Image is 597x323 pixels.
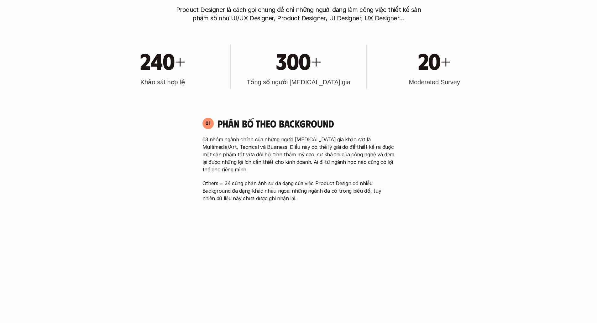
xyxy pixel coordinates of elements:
p: 01 [206,121,211,126]
h1: 20+ [418,47,451,74]
h1: 300+ [276,47,321,74]
h3: Khảo sát hợp lệ [140,78,185,86]
h1: 240+ [140,47,185,74]
p: Others = 34 cũng phản ánh sự đa dạng của việc Product Design có nhiều Background đa dạng khác nha... [202,180,395,202]
p: Product Designer là cách gọi chung để chỉ những người đang làm công việc thiết kế sản phẩm số như... [173,6,424,23]
h4: Phân bố theo background [217,117,395,129]
h3: Moderated Survey [409,78,460,86]
p: 03 nhóm ngành chính của những người [MEDICAL_DATA] gia khảo sát là Multimedia/Art, Tecnical và Bu... [202,136,395,173]
h3: Tổng số người [MEDICAL_DATA] gia [247,78,350,86]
